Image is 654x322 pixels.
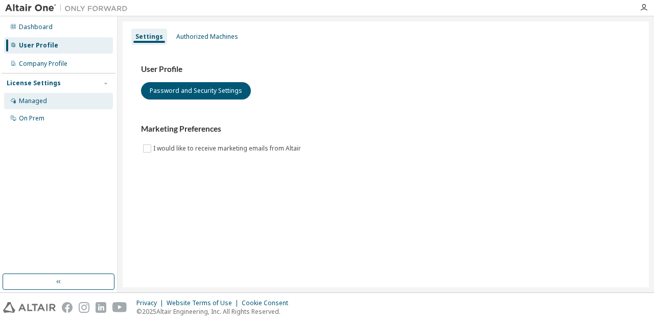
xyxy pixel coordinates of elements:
div: Managed [19,97,47,105]
label: I would like to receive marketing emails from Altair [153,142,303,155]
div: Privacy [136,299,167,307]
button: Password and Security Settings [141,82,251,100]
img: facebook.svg [62,302,73,313]
img: youtube.svg [112,302,127,313]
div: Dashboard [19,23,53,31]
img: instagram.svg [79,302,89,313]
img: Altair One [5,3,133,13]
img: linkedin.svg [96,302,106,313]
p: © 2025 Altair Engineering, Inc. All Rights Reserved. [136,307,294,316]
img: altair_logo.svg [3,302,56,313]
h3: User Profile [141,64,630,75]
div: On Prem [19,114,44,122]
div: Company Profile [19,60,67,68]
div: Cookie Consent [242,299,294,307]
div: Website Terms of Use [167,299,242,307]
h3: Marketing Preferences [141,124,630,134]
div: License Settings [7,79,61,87]
div: User Profile [19,41,58,49]
div: Authorized Machines [176,33,238,41]
div: Settings [135,33,163,41]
